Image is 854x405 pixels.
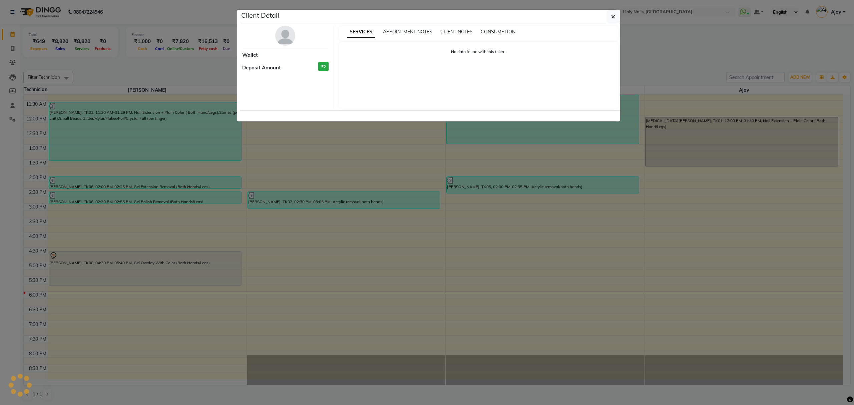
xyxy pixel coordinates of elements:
[318,62,329,71] h3: ₹0
[347,26,375,38] span: SERVICES
[440,29,473,35] span: CLIENT NOTES
[242,64,281,72] span: Deposit Amount
[241,10,279,20] h5: Client Detail
[346,49,612,55] p: No data found with this token.
[481,29,515,35] span: CONSUMPTION
[383,29,432,35] span: APPOINTMENT NOTES
[275,26,295,46] img: avatar
[242,51,258,59] span: Wallet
